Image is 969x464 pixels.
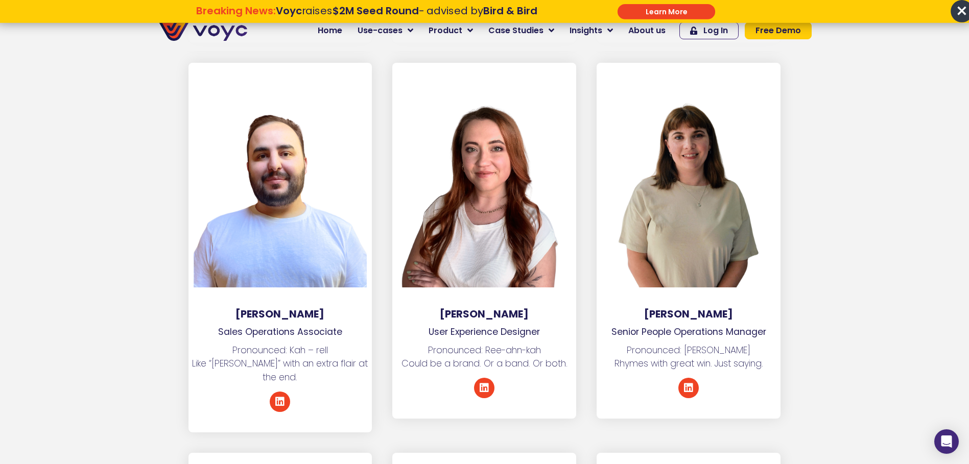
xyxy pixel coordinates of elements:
span: Home [318,25,342,37]
p: Pronounced: Ree-ahn-kah Could be a brand. Or a band. Or both. [392,344,576,371]
a: Free Demo [745,22,812,39]
span: Insights [570,25,602,37]
a: Product [421,20,481,41]
h3: [PERSON_NAME] [188,308,372,320]
a: Home [310,20,350,41]
div: Submit [618,4,715,19]
span: raises - advised by [275,4,537,18]
a: Use-cases [350,20,421,41]
a: Log In [679,22,739,39]
p: Pronounced: [PERSON_NAME] Rhymes with great win. Just saying. [597,344,781,371]
img: voyc-full-logo [158,20,247,41]
p: Pronounced: Kah – rell Like “[PERSON_NAME]” with an extra flair at the end. [188,344,372,384]
div: Open Intercom Messenger [934,429,959,454]
h3: [PERSON_NAME] [597,308,781,320]
p: Senior People Operations Manager [597,325,781,338]
strong: Voyc [275,4,301,18]
span: Log In [703,27,728,35]
div: Breaking News: Voyc raises $2M Seed Round - advised by Bird & Bird [145,5,588,29]
a: About us [621,20,673,41]
span: Case Studies [488,25,543,37]
p: Sales Operations Associate [188,325,372,338]
strong: Breaking News: [196,4,275,18]
h3: [PERSON_NAME] [392,308,576,320]
a: Case Studies [481,20,562,41]
span: Product [429,25,462,37]
span: Use-cases [358,25,403,37]
span: Free Demo [755,27,801,35]
a: Insights [562,20,621,41]
strong: Bird & Bird [483,4,537,18]
span: About us [628,25,666,37]
p: User Experience Designer [392,325,576,338]
strong: $2M Seed Round [333,4,418,18]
